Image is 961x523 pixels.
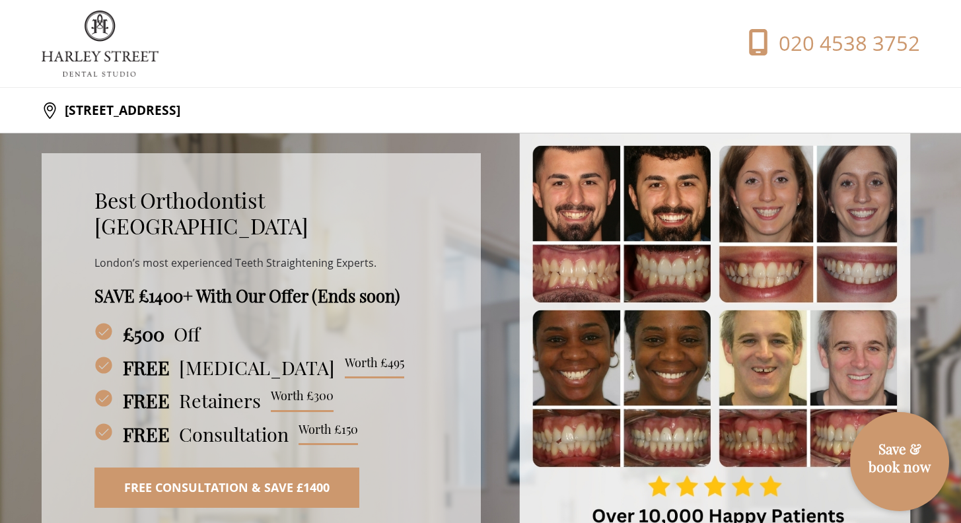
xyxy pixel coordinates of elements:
a: Free Consultation & Save £1400 [94,468,359,508]
span: Worth £495 [345,356,404,379]
h3: Consultation [94,423,428,446]
p: London’s most experienced Teeth Straightening Experts. [94,252,428,275]
p: [STREET_ADDRESS] [58,97,180,123]
span: Worth £150 [299,423,358,446]
strong: FREE [123,356,170,379]
h3: [MEDICAL_DATA] [94,356,428,379]
h2: Best Orthodontist [GEOGRAPHIC_DATA] [94,188,428,239]
strong: £500 [123,322,164,345]
a: 020 4538 3752 [709,29,920,58]
h3: Off [94,322,428,345]
img: logo.png [42,11,159,77]
span: Worth £300 [271,389,334,412]
a: Save & book now [857,440,943,497]
h4: SAVE £1400+ With Our Offer (Ends soon) [94,285,428,306]
h3: Retainers [94,389,428,412]
strong: FREE [123,389,170,412]
strong: FREE [123,423,170,446]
